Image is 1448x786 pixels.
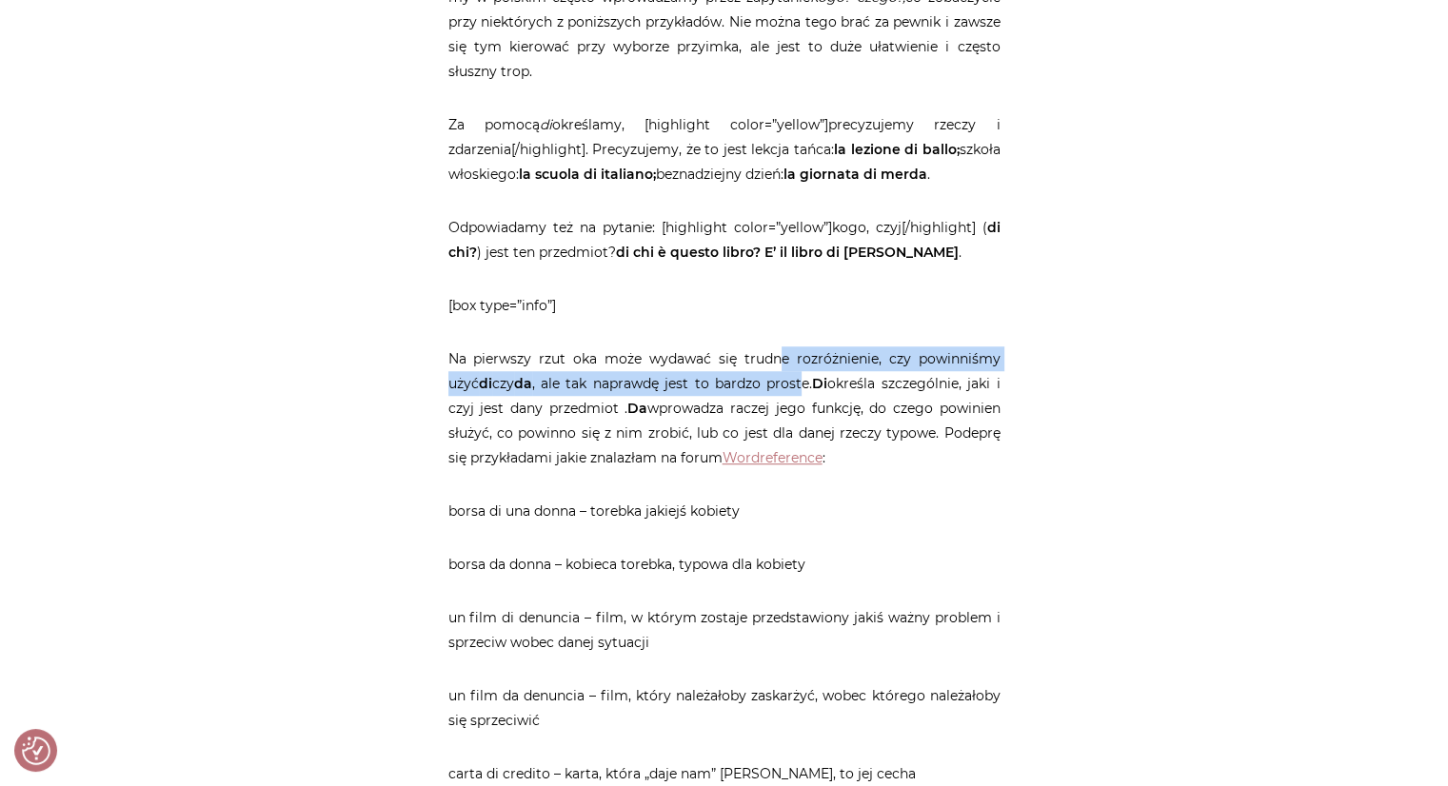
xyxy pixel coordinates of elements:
p: carta di credito – karta, która „daje nam” [PERSON_NAME], to jej cecha [448,761,1001,786]
a: Wordreference [723,449,823,466]
p: un film da denuncia – film, który należałoby zaskarżyć, wobec którego należałoby się sprzeciwić [448,683,1001,733]
strong: la lezione di ballo; [834,141,960,158]
img: Revisit consent button [22,737,50,765]
p: un film di denuncia – film, w którym zostaje przedstawiony jakiś ważny problem i sprzeciw wobec d... [448,605,1001,655]
p: borsa da donna – kobieca torebka, typowa dla kobiety [448,552,1001,577]
strong: di [479,375,492,392]
p: [box type=”info”] [448,293,1001,318]
strong: di chi è questo libro? E’ il libro di [PERSON_NAME] [616,244,959,261]
strong: di chi? [448,219,1001,261]
p: Na pierwszy rzut oka może wydawać się trudne rozróżnienie, czy powinniśmy użyć czy , ale tak napr... [448,346,1001,470]
p: Za pomocą określamy, [highlight color=”yellow”]precyzujemy rzeczy i zdarzenia[/highlight]. Precyz... [448,112,1001,187]
button: Preferencje co do zgód [22,737,50,765]
em: di [540,116,552,133]
strong: Da [627,400,647,417]
strong: la giornata di merda [784,166,927,183]
p: Odpowiadamy też na pytanie: [highlight color=”yellow”]kogo, czyj[/highlight] ( ) jest ten przedmi... [448,215,1001,265]
p: borsa di una donna – torebka jakiejś kobiety [448,499,1001,523]
strong: da [514,375,532,392]
strong: la scuola di italiano; [519,166,656,183]
strong: Di [812,375,827,392]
